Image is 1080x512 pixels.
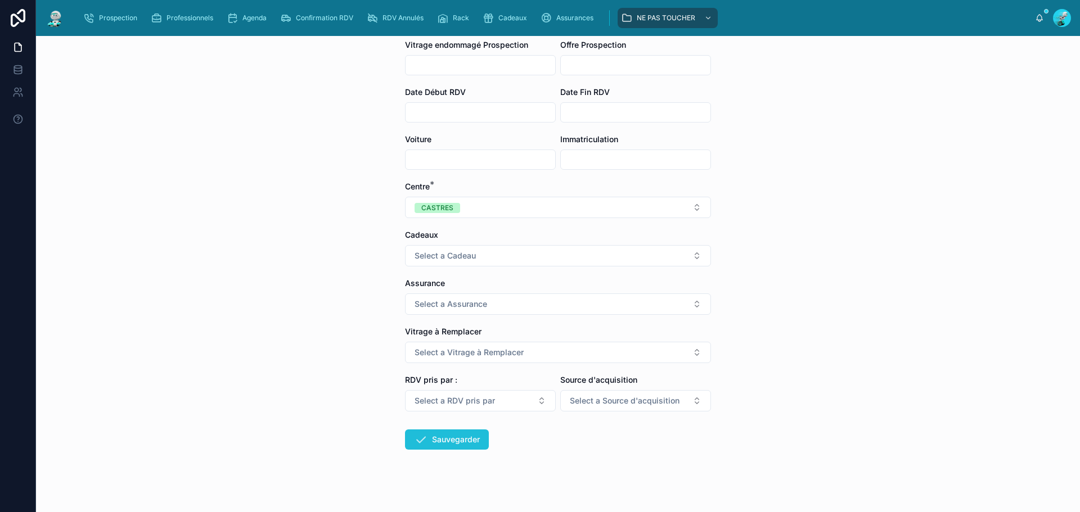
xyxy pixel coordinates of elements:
span: NE PAS TOUCHER [637,13,695,22]
a: Professionnels [147,8,221,28]
span: Assurances [556,13,593,22]
span: Agenda [242,13,267,22]
span: Vitrage endommagé Prospection [405,40,528,49]
span: Select a Cadeau [415,250,476,261]
span: Select a RDV pris par [415,395,495,406]
div: scrollable content [74,6,1035,30]
span: Date Fin RDV [560,87,610,97]
button: Select Button [405,293,711,315]
span: Rack [453,13,469,22]
button: Select Button [405,197,711,218]
span: Cadeaux [405,230,438,239]
a: Confirmation RDV [277,8,361,28]
span: Assurance [405,278,445,288]
span: Immatriculation [560,134,618,144]
span: Select a Source d'acquisition [570,395,679,406]
span: RDV Annulés [382,13,424,22]
div: CASTRES [421,203,453,213]
a: Assurances [537,8,601,28]
span: RDV pris par : [405,375,457,384]
a: NE PAS TOUCHER [618,8,718,28]
a: Rack [434,8,477,28]
img: App logo [45,9,65,27]
span: Confirmation RDV [296,13,353,22]
span: Prospection [99,13,137,22]
button: Select Button [560,390,711,411]
span: Select a Vitrage à Remplacer [415,347,524,358]
a: RDV Annulés [363,8,431,28]
span: Source d'acquisition [560,375,637,384]
span: Centre [405,182,430,191]
span: Professionnels [166,13,213,22]
a: Cadeaux [479,8,535,28]
span: Cadeaux [498,13,527,22]
a: Agenda [223,8,274,28]
span: Voiture [405,134,431,144]
button: Select Button [405,245,711,266]
button: Select Button [405,390,556,411]
span: Date Début RDV [405,87,466,97]
span: Select a Assurance [415,298,487,310]
span: Vitrage à Remplacer [405,327,481,336]
button: Select Button [405,342,711,363]
a: Prospection [80,8,145,28]
button: Sauvegarder [405,429,489,450]
span: Offre Prospection [560,40,626,49]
